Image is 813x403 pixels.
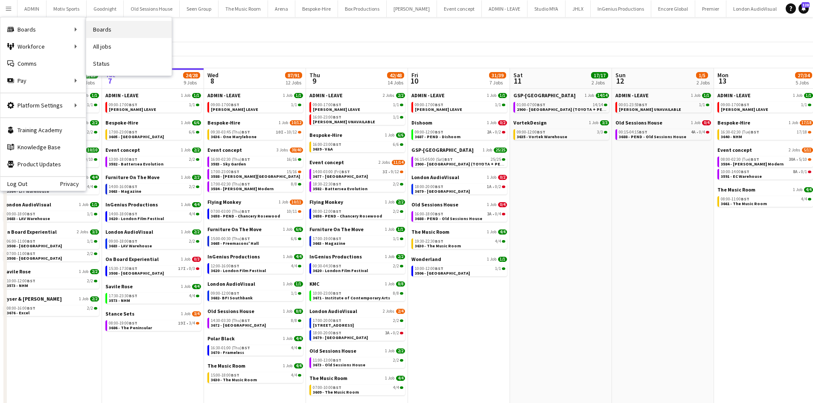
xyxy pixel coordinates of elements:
span: 16:30-02:30 (Tue) [721,130,759,134]
div: ADMIN - LEAVE2 Jobs2/209:00-17:00BST1/1[PERSON_NAME] LEAVE16:00-23:00BST1/1[PERSON_NAME] UNAVAILABLE [309,92,405,132]
div: • [415,130,505,134]
span: 3591 - EC Warehouse [721,174,762,179]
span: 4/4 [90,175,99,180]
span: BST [129,157,137,162]
span: 10/10 [83,157,93,162]
button: InGenius Productions [591,0,651,17]
span: 3688 - PEND - Old Sessions House [619,134,686,139]
span: 1 Job [589,120,598,125]
span: 8/8 [291,182,297,186]
span: 2/2 [192,175,201,180]
span: 01:00-07:00 [517,103,545,107]
span: 1 Job [483,148,492,153]
a: 06:15-05:00 (Sat)BST25/252900 - [GEOGRAPHIC_DATA] (TOYOTA + PEUGEOT) [415,157,505,166]
a: Dishoom1 Job0/2 [411,119,507,126]
span: 1 Job [789,120,798,125]
span: BST [333,181,341,187]
span: 17:00-02:30 (Thu) [211,182,250,186]
span: 16:00-02:30 (Thu) [211,157,250,162]
span: 17/18 [800,120,813,125]
a: 09:00-17:00BST1/1[PERSON_NAME] LEAVE [211,102,301,112]
div: VortekDesign1 Job3/309:00-12:00BST3/33635 - Vortek Warehouse [513,119,609,142]
span: 9/12 [391,170,399,174]
div: ADMIN - LEAVE1 Job1/100:01-23:59BST1/1[PERSON_NAME] UNAVAILABLE [615,92,711,119]
a: 17:00-23:00BST6/63605 - [GEOGRAPHIC_DATA] [109,129,199,139]
a: Bespoke-Hire1 Job6/6 [105,119,201,126]
span: ADMIN - LEAVE [105,92,139,99]
a: VortekDesign1 Job3/3 [513,119,609,126]
span: 0/2 [495,130,501,134]
span: 3564 - LiT Warehouse [7,188,49,194]
a: 09:00-12:00BST2A•0/23687 - PEND - Dishoom [415,129,505,139]
span: 10/12 [287,130,297,134]
span: 25/25 [491,157,501,162]
span: BST [333,114,341,120]
span: 2/2 [393,182,399,186]
span: 1 Job [691,120,700,125]
span: 09:00-12:00 [415,130,443,134]
span: 1 Job [181,175,190,180]
span: 1 Job [181,120,190,125]
span: BST [639,102,647,107]
a: 09:00-17:00BST1/1[PERSON_NAME] LEAVE [721,102,811,112]
div: ADMIN - LEAVE1 Job1/109:00-17:00BST1/1[PERSON_NAME] LEAVE [717,92,813,119]
button: Bespoke-Hire [295,0,338,17]
span: 0/4 [702,120,711,125]
span: 2 Jobs [379,160,390,165]
span: 3639 - V&A [313,146,333,152]
span: Event concept [309,159,344,165]
div: Dishoom1 Job0/209:00-12:00BST2A•0/23687 - PEND - Dishoom [411,119,507,147]
span: Furniture On The Move [105,174,160,180]
span: 3679 - Corinthia Hotel [415,188,470,194]
button: Event concept [437,0,482,17]
a: Furniture On The Move1 Job2/2 [105,174,201,180]
span: ADMIN - LEAVE [207,92,241,99]
a: 09:00-17:00BST1/1[PERSON_NAME] LEAVE [313,102,403,112]
span: ADMIN - LEAVE [309,92,343,99]
span: 0/4 [699,130,705,134]
span: GSP-UK [513,92,576,99]
span: BST [231,102,239,107]
button: Goodnight [87,0,124,17]
a: ADMIN - LEAVE1 Job1/1 [105,92,201,99]
span: 1/1 [702,93,711,98]
span: 09:00-17:00 [415,103,443,107]
div: ADMIN - LEAVE1 Job1/109:00-17:00BST1/1[PERSON_NAME] LEAVE [105,92,201,119]
span: 3584 - Tate Modern [211,186,274,191]
div: • [211,130,301,134]
span: 1 Job [585,93,594,98]
span: ADMIN - LEAVE [717,92,751,99]
a: Status [86,55,172,72]
a: 18:00-20:00BST1A•0/23679 - [GEOGRAPHIC_DATA] [415,184,505,194]
span: BST [333,142,341,147]
span: 1 Job [385,133,394,138]
div: Flying Monkey1 Job10/1107:00-03:00 (Thu)BST10/113658 - PEND - Chancery Rosewood [207,199,303,226]
span: 3582 - Battersea Evolution [313,186,367,191]
span: 2900 - Fairmont Windsor Park (TOYOTA + PEUGEOT) [517,107,619,112]
span: 0/2 [498,120,507,125]
span: 1/1 [87,103,93,107]
span: 09:00-17:00 [211,103,239,107]
span: 1/1 [393,115,399,119]
span: Flying Monkey [207,199,241,205]
span: 1 Job [793,187,802,192]
span: BST [741,196,749,202]
span: Event concept [105,147,140,153]
span: 2 Jobs [383,93,394,98]
span: 1 Job [793,93,802,98]
span: 0/2 [498,175,507,180]
span: VortekDesign [513,119,547,126]
span: Event concept [207,147,242,153]
button: The Music Room [219,0,268,17]
div: Bespoke-Hire1 Job10/1209:30-03:45 (Thu)BST10I•10/123636 - One Marylebone [207,119,303,147]
span: Chris Lane UNAVAILABLE [619,107,681,112]
span: 10/12 [290,120,303,125]
div: Furniture On The Move1 Job2/214:00-16:00BST2/23663 - Magazine [105,174,201,201]
div: • [721,157,811,162]
button: Box Productions [338,0,387,17]
div: Bespoke-Hire1 Job6/616:00-23:00BST6/63639 - V&A [309,132,405,159]
button: ADMIN - LEAVE [482,0,527,17]
a: GSP-[GEOGRAPHIC_DATA]1 Job14/14 [513,92,609,99]
span: 18:00-20:00 [415,185,443,189]
span: 6/6 [393,142,399,147]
